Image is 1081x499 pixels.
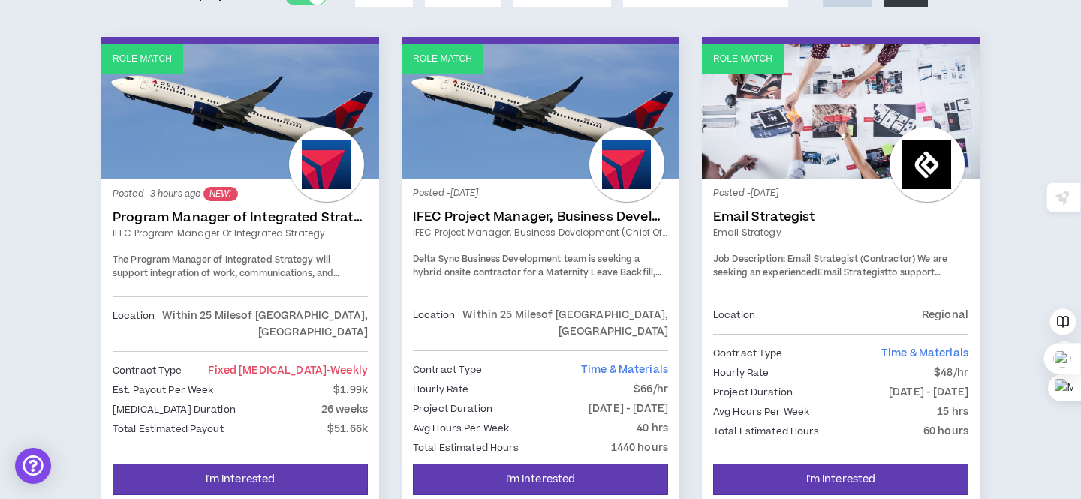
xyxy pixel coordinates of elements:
[713,384,793,401] p: Project Duration
[413,209,668,224] a: IFEC Project Manager, Business Development (Chief of Staff)
[713,307,755,323] p: Location
[208,363,368,378] span: Fixed [MEDICAL_DATA]
[889,384,968,401] p: [DATE] - [DATE]
[713,253,915,266] strong: Job Description: Email Strategist (Contractor)
[113,464,368,495] button: I'm Interested
[413,226,668,239] a: IFEC Project Manager, Business Development (Chief of Staff)
[155,308,368,341] p: Within 25 Miles of [GEOGRAPHIC_DATA], [GEOGRAPHIC_DATA]
[923,423,968,440] p: 60 hours
[713,423,820,440] p: Total Estimated Hours
[113,308,155,341] p: Location
[881,346,968,361] span: Time & Materials
[402,44,679,179] a: Role Match
[937,404,968,420] p: 15 hrs
[113,52,172,66] p: Role Match
[206,473,276,487] span: I'm Interested
[113,401,236,418] p: [MEDICAL_DATA] Duration
[113,210,368,225] a: Program Manager of Integrated Strategy
[713,187,968,200] p: Posted - [DATE]
[327,363,368,378] span: - weekly
[713,226,968,239] a: Email Strategy
[713,404,809,420] p: Avg Hours Per Week
[413,362,483,378] p: Contract Type
[506,473,576,487] span: I'm Interested
[113,254,368,385] span: The Program Manager of Integrated Strategy will support integration of work, communications, and ...
[413,401,492,417] p: Project Duration
[455,307,668,340] p: Within 25 Miles of [GEOGRAPHIC_DATA], [GEOGRAPHIC_DATA]
[333,382,368,398] p: $1.99k
[113,187,368,201] p: Posted - 3 hours ago
[15,448,51,484] div: Open Intercom Messenger
[634,381,668,398] p: $66/hr
[581,362,668,377] span: Time & Materials
[702,44,980,179] a: Role Match
[611,440,668,456] p: 1440 hours
[713,52,772,66] p: Role Match
[713,464,968,495] button: I'm Interested
[934,365,968,381] p: $48/hr
[203,187,237,201] sup: NEW!
[713,365,769,381] p: Hourly Rate
[806,473,876,487] span: I'm Interested
[113,421,224,437] p: Total Estimated Payout
[922,307,968,323] p: Regional
[637,420,668,437] p: 40 hrs
[713,209,968,224] a: Email Strategist
[818,266,888,279] strong: Email Strategist
[327,421,368,437] p: $51.66k
[113,382,213,398] p: Est. Payout Per Week
[413,381,468,398] p: Hourly Rate
[113,227,368,240] a: IFEC Program Manager of Integrated Strategy
[589,401,668,417] p: [DATE] - [DATE]
[413,440,519,456] p: Total Estimated Hours
[413,187,668,200] p: Posted - [DATE]
[101,44,379,179] a: Role Match
[713,253,947,279] span: We are seeking an experienced
[413,420,509,437] p: Avg Hours Per Week
[413,307,455,340] p: Location
[113,362,182,379] p: Contract Type
[413,52,472,66] p: Role Match
[321,401,368,418] p: 26 weeks
[413,464,668,495] button: I'm Interested
[413,253,661,305] span: Delta Sync Business Development team is seeking a hybrid onsite contractor for a Maternity Leave ...
[713,345,783,362] p: Contract Type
